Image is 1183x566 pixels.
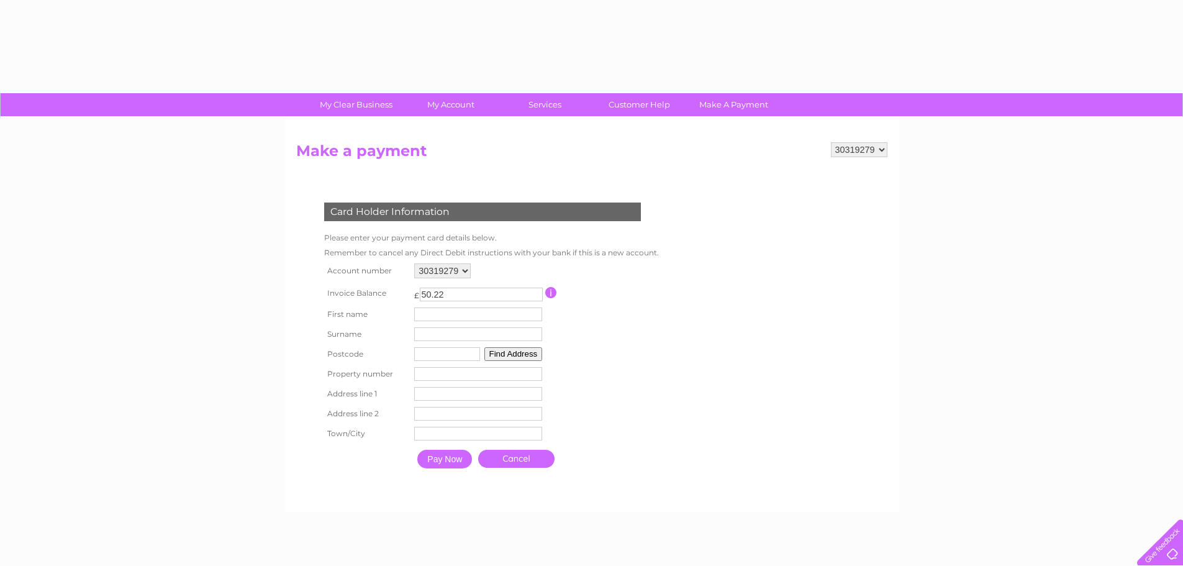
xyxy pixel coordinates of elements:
td: Remember to cancel any Direct Debit instructions with your bank if this is a new account. [321,245,662,260]
a: Services [494,93,596,116]
th: Address line 1 [321,384,412,404]
th: First name [321,304,412,324]
td: Please enter your payment card details below. [321,231,662,245]
th: Postcode [321,344,412,364]
td: £ [414,285,419,300]
th: Surname [321,324,412,344]
th: Property number [321,364,412,384]
a: My Account [399,93,502,116]
div: Card Holder Information [324,203,641,221]
input: Information [545,287,557,298]
th: Invoice Balance [321,281,412,304]
a: Make A Payment [682,93,785,116]
th: Account number [321,260,412,281]
th: Town/City [321,424,412,444]
a: Customer Help [588,93,691,116]
h2: Make a payment [296,142,887,166]
th: Address line 2 [321,404,412,424]
a: Cancel [478,450,555,468]
button: Find Address [484,347,543,361]
input: Pay Now [417,450,472,468]
a: My Clear Business [305,93,407,116]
